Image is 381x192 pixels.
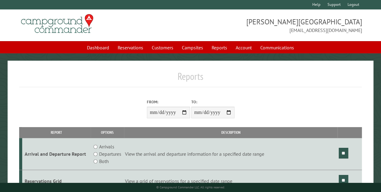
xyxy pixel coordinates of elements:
[99,143,114,150] label: Arrivals
[99,158,109,165] label: Both
[83,42,113,53] a: Dashboard
[91,127,124,138] th: Options
[257,42,298,53] a: Communications
[156,185,225,189] small: © Campground Commander LLC. All rights reserved.
[124,127,338,138] th: Description
[232,42,255,53] a: Account
[208,42,231,53] a: Reports
[124,138,338,170] td: View the arrival and departure information for a specified date range
[191,17,362,34] span: [PERSON_NAME][GEOGRAPHIC_DATA] [EMAIL_ADDRESS][DOMAIN_NAME]
[147,99,190,105] label: From:
[22,138,91,170] td: Arrival and Departure Report
[148,42,177,53] a: Customers
[99,150,121,158] label: Departures
[114,42,147,53] a: Reservations
[22,127,91,138] th: Report
[191,99,234,105] label: To:
[19,12,95,36] img: Campground Commander
[19,70,362,87] h1: Reports
[178,42,207,53] a: Campsites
